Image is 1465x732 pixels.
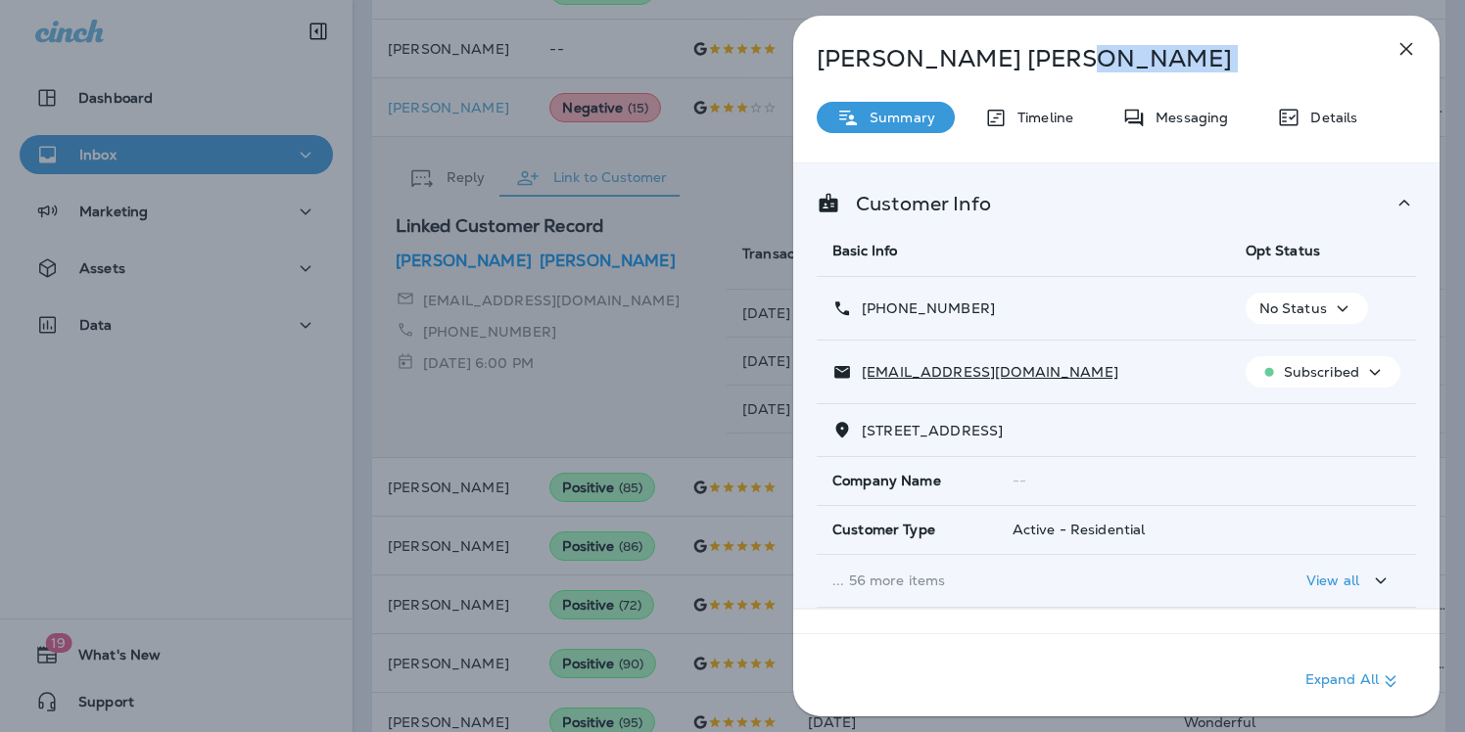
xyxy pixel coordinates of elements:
p: Subscribed [1284,364,1359,380]
span: Opt Status [1246,242,1320,259]
span: -- [1013,472,1026,489]
p: [EMAIL_ADDRESS][DOMAIN_NAME] [852,364,1118,380]
span: Company Name [832,473,941,489]
button: View all [1299,563,1400,599]
button: No Status [1246,293,1368,324]
span: Basic Info [832,242,897,259]
span: [STREET_ADDRESS] [862,422,1003,439]
p: Messaging [1146,110,1228,125]
p: Timeline [1008,110,1073,125]
span: Customer Type [832,522,935,538]
p: View all [1306,572,1359,588]
p: Details [1300,110,1357,125]
span: Active - Residential [1013,521,1146,538]
button: Expand All [1298,663,1410,699]
p: Expand All [1305,669,1402,693]
p: ... 56 more items [832,572,1214,588]
p: Summary [860,110,935,125]
p: No Status [1259,300,1327,316]
p: [PHONE_NUMBER] [852,300,995,316]
p: Customer Info [840,196,991,211]
button: Subscribed [1246,356,1400,388]
p: [PERSON_NAME] [PERSON_NAME] [817,45,1351,72]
